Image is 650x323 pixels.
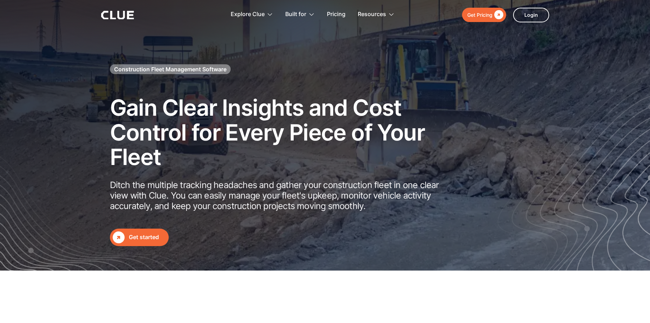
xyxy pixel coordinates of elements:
[513,8,549,22] a: Login
[110,229,169,246] a: Get started
[110,95,442,169] h2: Gain Clear Insights and Cost Control for Every Piece of Your Fleet
[231,3,273,26] div: Explore Clue
[231,3,265,26] div: Explore Clue
[495,63,650,271] img: Construction fleet management software
[129,233,166,242] div: Get started
[285,3,306,26] div: Built for
[358,3,394,26] div: Resources
[358,3,386,26] div: Resources
[492,10,503,19] div: 
[113,231,125,243] div: 
[467,10,492,19] div: Get Pricing
[285,3,315,26] div: Built for
[327,3,345,26] a: Pricing
[114,65,226,73] h1: Construction Fleet Management Software
[110,180,442,211] p: Ditch the multiple tracking headaches and gather your construction fleet in one clear view with C...
[462,8,506,22] a: Get Pricing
